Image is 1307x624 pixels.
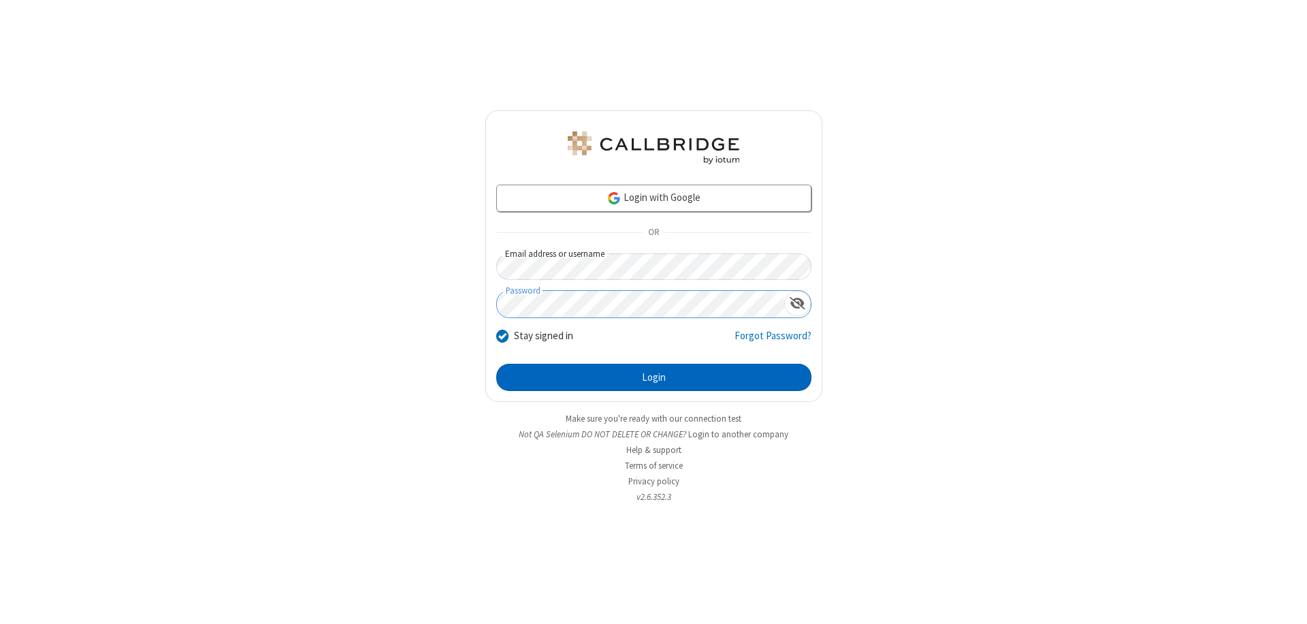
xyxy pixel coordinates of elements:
a: Login with Google [496,185,811,212]
li: Not QA Selenium DO NOT DELETE OR CHANGE? [485,428,822,441]
li: v2.6.352.3 [485,490,822,503]
a: Terms of service [625,460,683,471]
div: Show password [784,291,811,316]
a: Help & support [626,444,681,456]
input: Password [497,291,784,317]
a: Forgot Password? [735,328,811,354]
a: Privacy policy [628,475,679,487]
button: Login [496,364,811,391]
input: Email address or username [496,253,811,280]
img: google-icon.png [607,191,622,206]
iframe: Chat [1273,589,1297,614]
span: OR [643,223,664,243]
label: Stay signed in [514,328,573,344]
a: Make sure you're ready with our connection test [566,413,741,424]
button: Login to another company [688,428,788,441]
img: QA Selenium DO NOT DELETE OR CHANGE [565,131,742,164]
